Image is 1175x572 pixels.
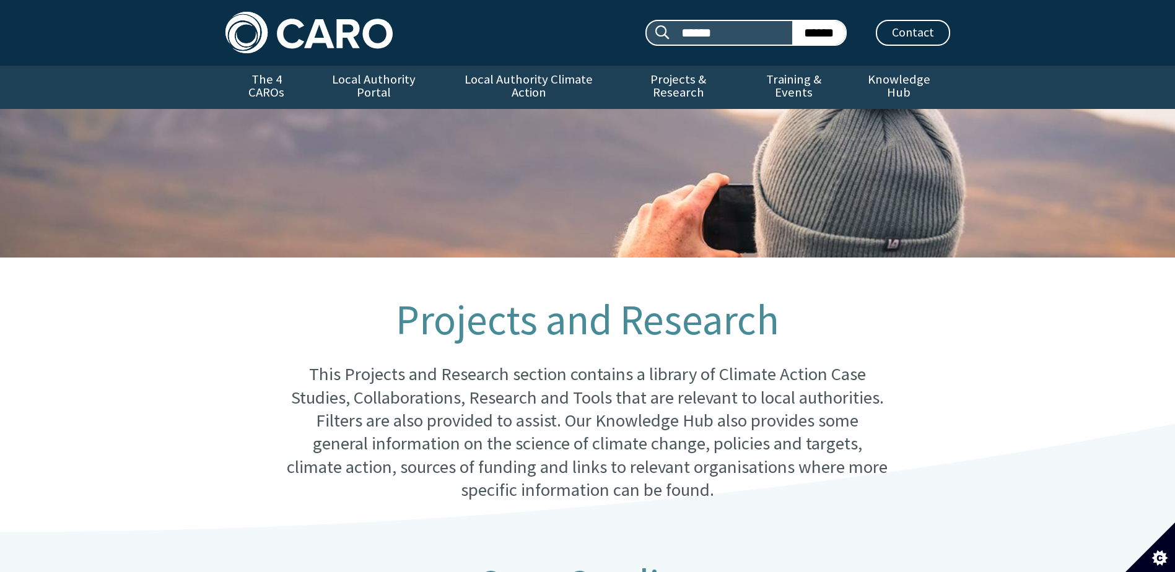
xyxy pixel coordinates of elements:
[440,66,617,109] a: Local Authority Climate Action
[617,66,740,109] a: Projects & Research
[287,297,888,343] h1: Projects and Research
[740,66,848,109] a: Training & Events
[225,12,393,53] img: Caro logo
[287,363,888,502] p: This Projects and Research section contains a library of Climate Action Case Studies, Collaborati...
[848,66,950,109] a: Knowledge Hub
[308,66,440,109] a: Local Authority Portal
[225,66,308,109] a: The 4 CAROs
[876,20,950,46] a: Contact
[1125,522,1175,572] button: Set cookie preferences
